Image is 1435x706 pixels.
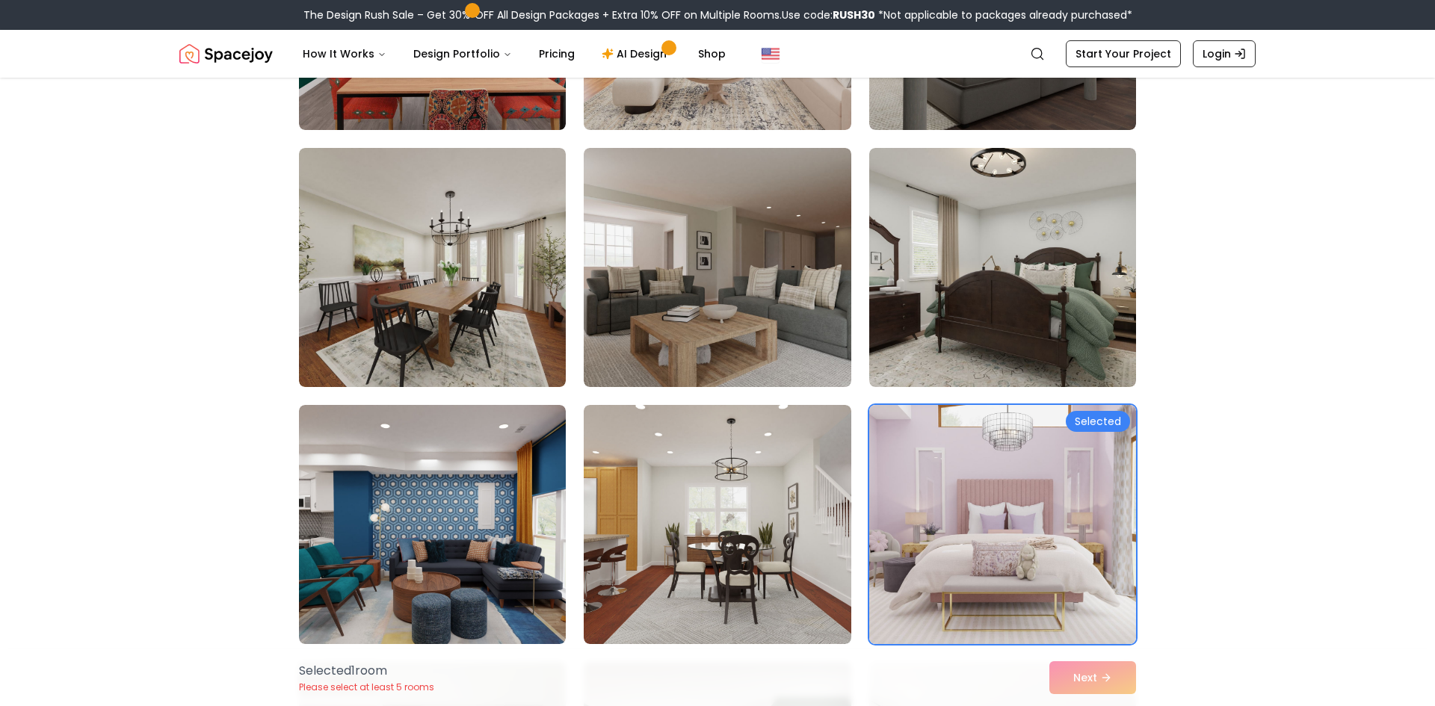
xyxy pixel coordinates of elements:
[584,148,851,387] img: Room room-8
[869,148,1136,387] img: Room room-9
[299,405,566,644] img: Room room-10
[291,39,398,69] button: How It Works
[1066,40,1181,67] a: Start Your Project
[299,148,566,387] img: Room room-7
[527,39,587,69] a: Pricing
[179,30,1256,78] nav: Global
[686,39,738,69] a: Shop
[590,39,683,69] a: AI Design
[291,39,738,69] nav: Main
[584,405,851,644] img: Room room-11
[875,7,1132,22] span: *Not applicable to packages already purchased*
[869,405,1136,644] img: Room room-12
[782,7,875,22] span: Use code:
[299,681,434,693] p: Please select at least 5 rooms
[303,7,1132,22] div: The Design Rush Sale – Get 30% OFF All Design Packages + Extra 10% OFF on Multiple Rooms.
[1193,40,1256,67] a: Login
[179,39,273,69] a: Spacejoy
[179,39,273,69] img: Spacejoy Logo
[762,45,780,63] img: United States
[299,662,434,680] p: Selected 1 room
[401,39,524,69] button: Design Portfolio
[1066,411,1130,432] div: Selected
[833,7,875,22] b: RUSH30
